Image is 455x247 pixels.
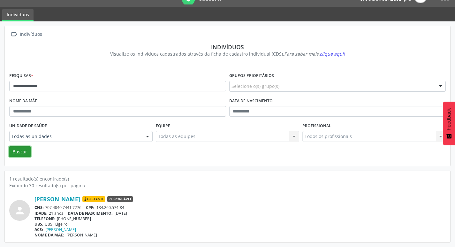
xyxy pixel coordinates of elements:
span: clique aqui! [320,51,345,57]
div: 707 4040 7441 7276 [34,205,446,210]
label: Nome da mãe [9,96,37,106]
span: DATA DE NASCIMENTO: [68,211,113,216]
div: Visualize os indivíduos cadastrados através da ficha de cadastro individual (CDS). [14,50,441,57]
label: Grupos prioritários [229,71,274,81]
label: Pesquisar [9,71,33,81]
a: [PERSON_NAME] [34,196,80,203]
label: Unidade de saúde [9,121,47,131]
label: Data de nascimento [229,96,273,106]
span: Gestante [82,196,105,202]
span: IDADE: [34,211,48,216]
i: person [14,205,26,216]
span: UBS: [34,221,43,227]
button: Buscar [9,146,31,157]
span: ACS: [34,227,43,232]
a: Indivíduos [2,9,34,21]
span: [DATE] [115,211,127,216]
button: Feedback - Mostrar pesquisa [443,102,455,145]
span: CPF: [86,205,95,210]
div: [PHONE_NUMBER] [34,216,446,221]
div: 1 resultado(s) encontrado(s) [9,175,446,182]
a:  Indivíduos [9,30,43,39]
span: CNS: [34,205,44,210]
span: Selecione o(s) grupo(s) [231,83,279,89]
div: Exibindo 30 resultado(s) por página [9,182,446,189]
span: Feedback [446,108,452,130]
div: UBSF Ligeiro I [34,221,446,227]
span: NOME DA MÃE: [34,232,64,238]
div: Indivíduos [14,43,441,50]
i:  [9,30,19,39]
i: Para saber mais, [284,51,345,57]
span: [PERSON_NAME] [66,232,97,238]
div: 21 anos [34,211,446,216]
span: 134.260.574-84 [96,205,124,210]
label: Profissional [302,121,331,131]
a: [PERSON_NAME] [45,227,76,232]
span: TELEFONE: [34,216,56,221]
span: Todas as unidades [11,133,140,140]
div: Indivíduos [19,30,43,39]
label: Equipe [156,121,170,131]
span: Responsável [107,196,133,202]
